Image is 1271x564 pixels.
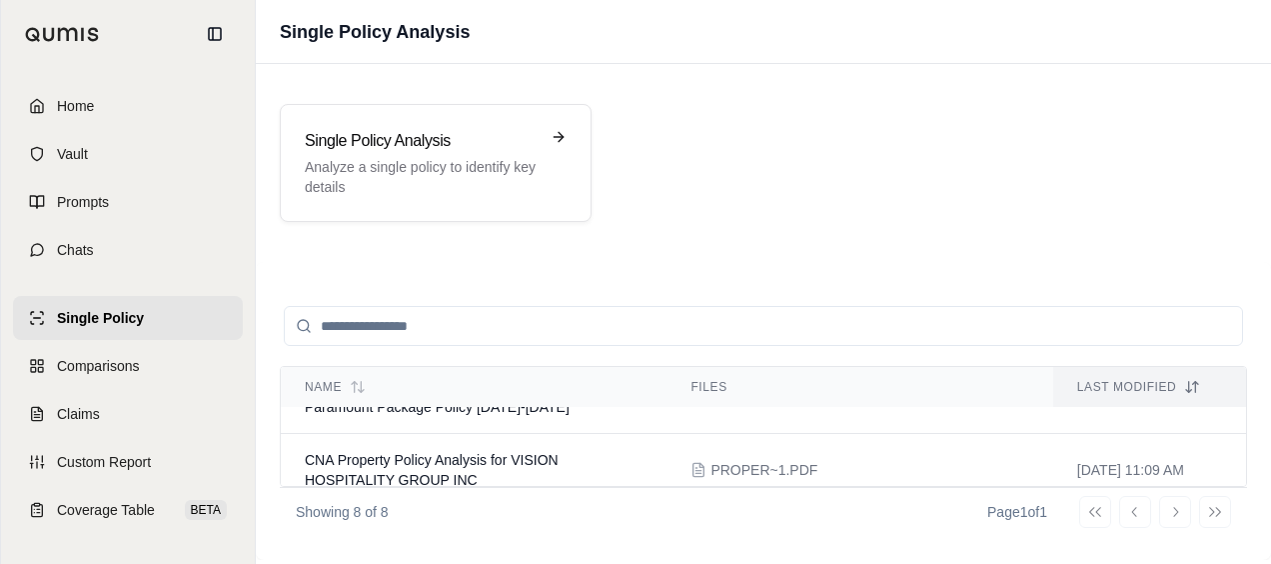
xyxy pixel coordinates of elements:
button: Collapse sidebar [199,18,231,50]
div: Page 1 of 1 [987,502,1047,522]
div: Name [305,379,642,395]
th: Files [666,367,1052,408]
a: Coverage TableBETA [13,488,243,532]
p: Analyze a single policy to identify key details [305,157,539,197]
span: Single Policy [57,308,144,328]
span: Prompts [57,192,109,212]
span: PROPER~1.PDF [710,460,817,480]
a: Prompts [13,180,243,224]
span: Comparisons [57,356,139,376]
span: Home [57,96,94,116]
a: Claims [13,392,243,436]
a: Single Policy [13,296,243,340]
a: Custom Report [13,440,243,484]
img: Qumis Logo [25,27,100,42]
td: [DATE] 11:09 AM [1053,434,1246,507]
span: Coverage Table [57,500,155,520]
span: Custom Report [57,452,151,472]
h1: Single Policy Analysis [280,18,470,46]
p: Showing 8 of 8 [296,502,389,522]
a: Chats [13,228,243,272]
span: Claims [57,404,100,424]
span: Vault [57,144,88,164]
a: Comparisons [13,344,243,388]
a: Home [13,84,243,128]
div: Last modified [1077,379,1222,395]
span: Chats [57,240,94,260]
a: Vault [13,132,243,176]
h3: Single Policy Analysis [305,129,539,153]
span: CNA Property Policy Analysis for VISION HOSPITALITY GROUP INC [305,452,559,488]
span: BETA [185,500,227,520]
